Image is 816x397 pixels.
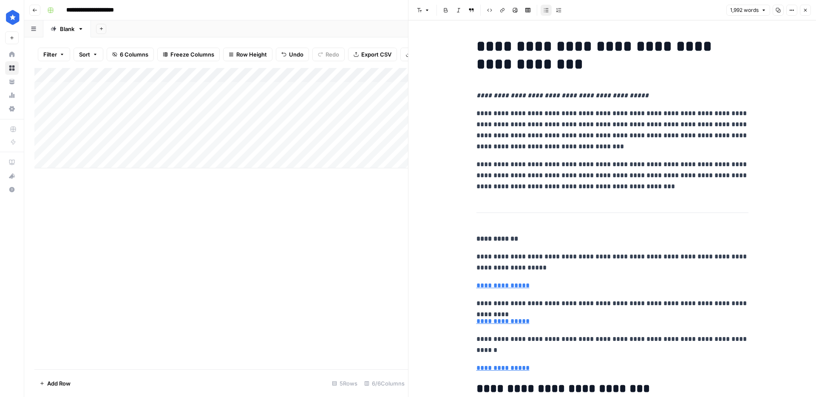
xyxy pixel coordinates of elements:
[43,20,91,37] a: Blank
[329,377,361,390] div: 5 Rows
[5,88,19,102] a: Usage
[361,377,408,390] div: 6/6 Columns
[5,10,20,25] img: ConsumerAffairs Logo
[170,50,214,59] span: Freeze Columns
[361,50,391,59] span: Export CSV
[223,48,272,61] button: Row Height
[236,50,267,59] span: Row Height
[5,156,19,169] a: AirOps Academy
[5,169,19,183] button: What's new?
[120,50,148,59] span: 6 Columns
[5,183,19,196] button: Help + Support
[730,6,759,14] span: 1,992 words
[60,25,74,33] div: Blank
[79,50,90,59] span: Sort
[276,48,309,61] button: Undo
[34,377,76,390] button: Add Row
[726,5,770,16] button: 1,992 words
[326,50,339,59] span: Redo
[47,379,71,388] span: Add Row
[107,48,154,61] button: 6 Columns
[43,50,57,59] span: Filter
[289,50,303,59] span: Undo
[5,102,19,116] a: Settings
[157,48,220,61] button: Freeze Columns
[6,170,18,182] div: What's new?
[312,48,345,61] button: Redo
[38,48,70,61] button: Filter
[5,7,19,28] button: Workspace: ConsumerAffairs
[5,61,19,75] a: Browse
[74,48,103,61] button: Sort
[348,48,397,61] button: Export CSV
[5,48,19,61] a: Home
[5,75,19,88] a: Your Data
